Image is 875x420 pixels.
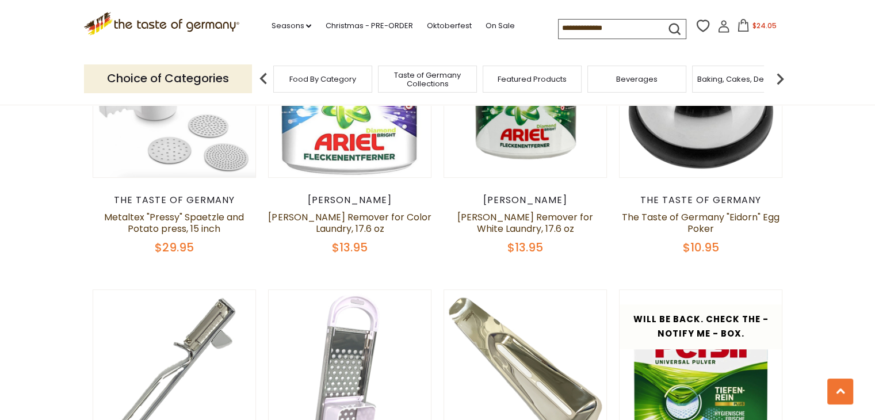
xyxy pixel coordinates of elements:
a: Metaltex "Pressy" Spaetzle and Potato press, 15 inch [104,211,244,235]
span: $13.95 [507,239,543,255]
a: [PERSON_NAME] Remover for Color Laundry, 17.6 oz [268,211,431,235]
span: $29.95 [155,239,194,255]
a: Food By Category [289,75,356,83]
button: $24.05 [732,19,781,36]
a: On Sale [485,20,514,32]
a: Featured Products [498,75,567,83]
a: Baking, Cakes, Desserts [697,75,786,83]
span: $10.95 [683,239,719,255]
div: The Taste of Germany [93,194,257,206]
a: The Taste of Germany "Eidorn" Egg Poker [622,211,780,235]
div: [PERSON_NAME] [444,194,607,206]
a: Beverages [616,75,658,83]
span: $13.95 [332,239,368,255]
div: [PERSON_NAME] [268,194,432,206]
div: The Taste of Germany [619,194,783,206]
img: next arrow [769,67,792,90]
a: Oktoberfest [426,20,471,32]
a: Taste of Germany Collections [381,71,473,88]
a: [PERSON_NAME] Remover for White Laundry, 17.6 oz [457,211,593,235]
span: $24.05 [752,21,776,30]
a: Seasons [271,20,311,32]
img: previous arrow [252,67,275,90]
a: Christmas - PRE-ORDER [325,20,412,32]
p: Choice of Categories [84,64,252,93]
